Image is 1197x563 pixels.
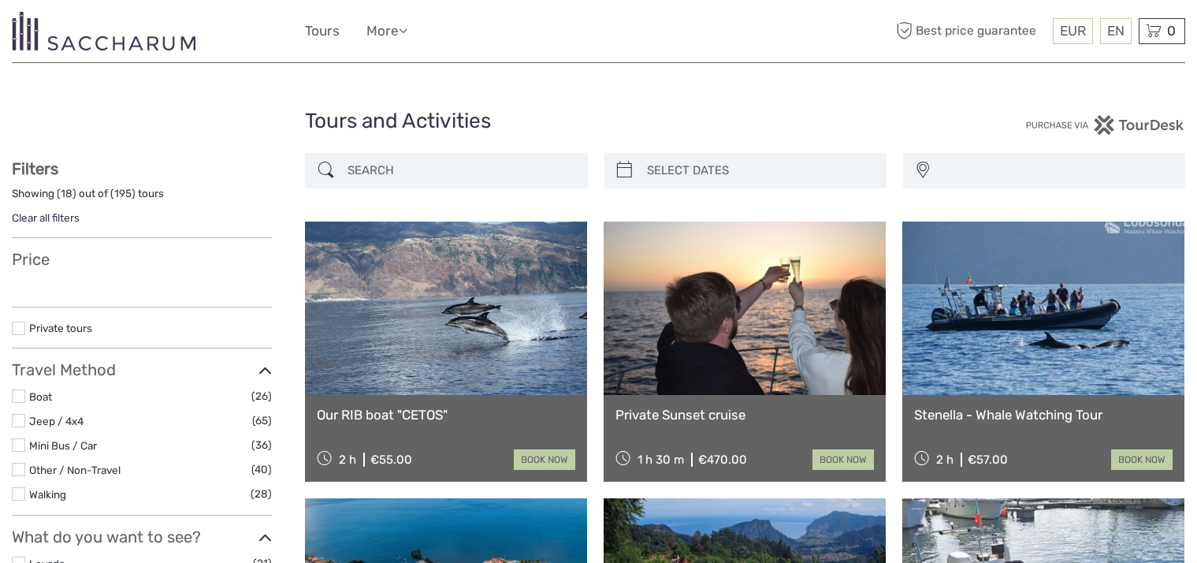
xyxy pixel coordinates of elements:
span: Best price guarantee [892,18,1049,44]
div: €57.00 [968,453,1008,467]
a: Tours [305,20,340,43]
span: (28) [251,485,272,503]
h3: What do you want to see? [12,528,272,546]
span: 0 [1165,23,1178,39]
a: Jeep / 4x4 [29,415,84,427]
a: book now [812,449,874,470]
h1: Tours and Activities [305,109,892,134]
span: EUR [1060,23,1086,39]
span: 1 h 30 m [638,453,684,467]
a: Private tours [29,322,92,334]
label: 18 [61,186,72,201]
div: €55.00 [370,453,412,467]
a: Stenella - Whale Watching Tour [914,407,1173,423]
h3: Price [12,250,272,269]
a: Clear all filters [12,211,80,224]
a: Our RIB boat "CETOS" [317,407,575,423]
span: (36) [251,436,272,454]
span: (65) [252,412,272,430]
a: More [366,20,407,43]
div: €470.00 [698,453,747,467]
a: book now [514,449,575,470]
div: EN [1100,18,1132,44]
strong: Filters [12,159,58,178]
span: 2 h [936,453,954,467]
span: 2 h [339,453,356,467]
img: PurchaseViaTourDesk.png [1025,115,1185,135]
a: Private Sunset cruise [615,407,874,423]
input: SEARCH [341,157,579,185]
a: Boat [29,390,52,403]
a: book now [1111,449,1173,470]
h3: Travel Method [12,360,272,379]
a: Walking [29,488,66,501]
span: (40) [251,460,272,479]
a: Other / Non-Travel [29,464,121,476]
input: SELECT DATES [641,157,879,185]
a: Mini Bus / Car [29,439,97,452]
label: 195 [114,186,132,201]
img: 3281-7c2c6769-d4eb-44b0-bed6-48b5ed3f104e_logo_small.png [12,12,195,50]
span: (26) [251,387,272,405]
div: Showing ( ) out of ( ) tours [12,186,272,211]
